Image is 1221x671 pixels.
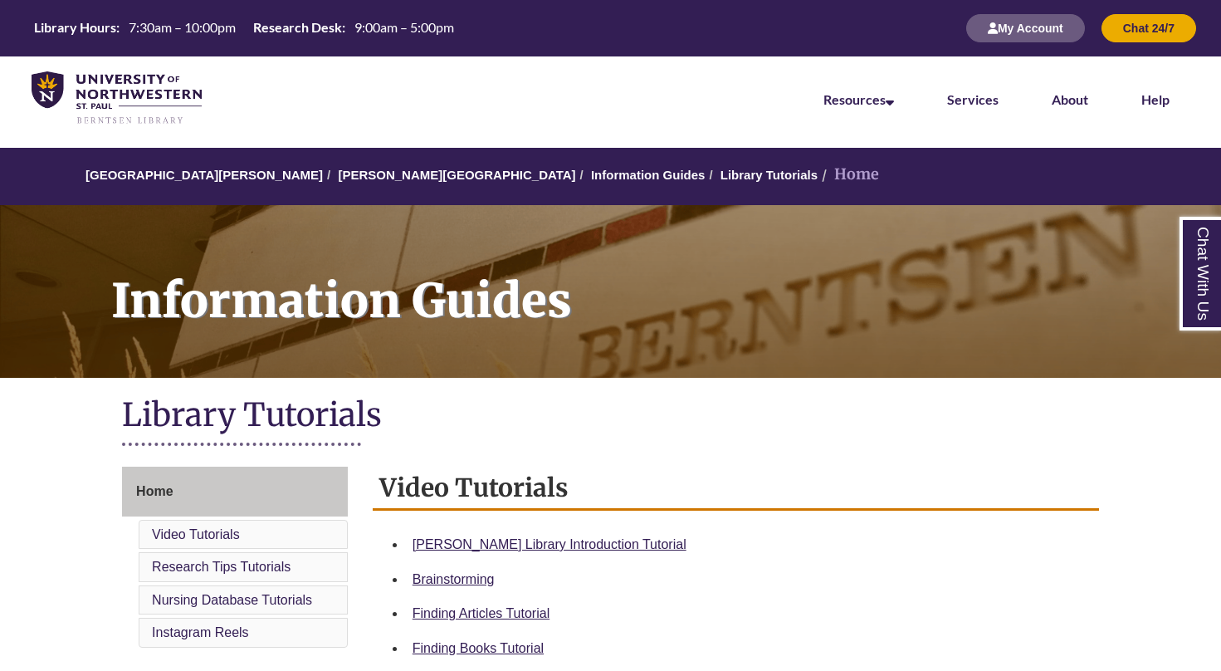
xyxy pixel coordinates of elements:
[966,14,1085,42] button: My Account
[823,91,894,107] a: Resources
[122,467,348,517] a: Home
[152,527,240,541] a: Video Tutorials
[720,168,818,182] a: Library Tutorials
[85,168,323,182] a: [GEOGRAPHIC_DATA][PERSON_NAME]
[93,205,1221,356] h1: Information Guides
[1052,91,1088,107] a: About
[152,560,291,574] a: Research Tips Tutorials
[1101,21,1196,35] a: Chat 24/7
[1141,91,1170,107] a: Help
[413,641,544,655] a: Finding Books Tutorial
[27,18,461,37] table: Hours Today
[338,168,575,182] a: [PERSON_NAME][GEOGRAPHIC_DATA]
[27,18,461,38] a: Hours Today
[247,18,348,37] th: Research Desk:
[373,467,1099,511] h2: Video Tutorials
[413,572,495,586] a: Brainstorming
[591,168,706,182] a: Information Guides
[413,606,549,620] a: Finding Articles Tutorial
[27,18,122,37] th: Library Hours:
[122,467,348,651] div: Guide Page Menu
[966,21,1085,35] a: My Account
[129,19,236,35] span: 7:30am – 10:00pm
[32,71,202,125] img: UNWSP Library Logo
[152,625,249,639] a: Instagram Reels
[1101,14,1196,42] button: Chat 24/7
[122,394,1099,438] h1: Library Tutorials
[947,91,999,107] a: Services
[152,593,312,607] a: Nursing Database Tutorials
[354,19,454,35] span: 9:00am – 5:00pm
[136,484,173,498] span: Home
[413,537,686,551] a: [PERSON_NAME] Library Introduction Tutorial
[818,163,879,187] li: Home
